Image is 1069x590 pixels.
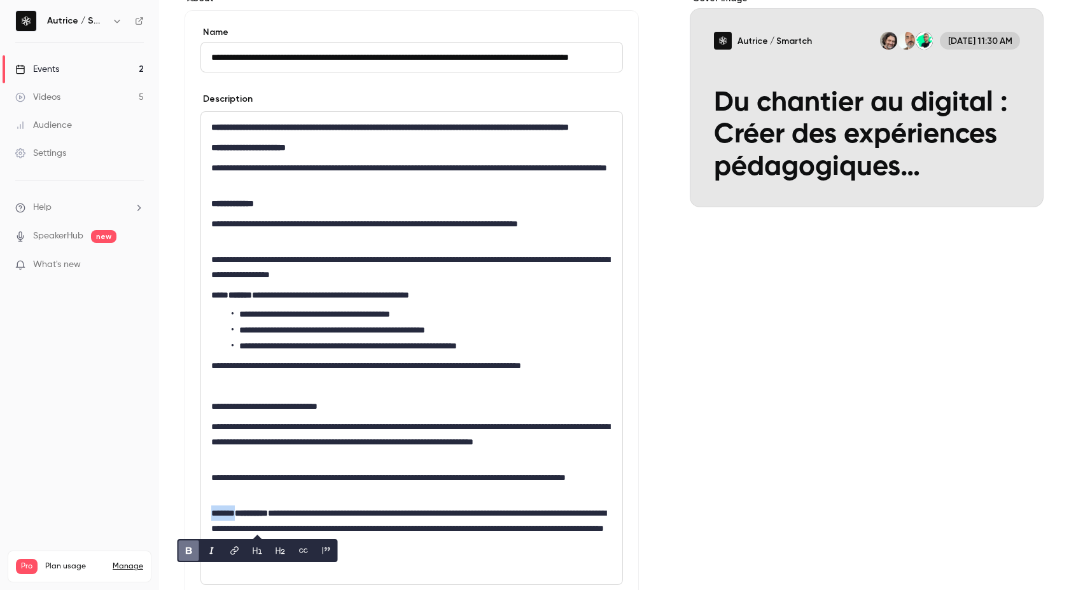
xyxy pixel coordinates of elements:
button: link [225,540,245,561]
button: bold [179,540,199,561]
label: Description [200,93,253,106]
span: Plan usage [45,561,105,572]
h6: Autrice / Smartch [47,15,107,27]
button: blockquote [316,540,337,561]
div: Audience [15,119,72,132]
img: Autrice / Smartch [16,11,36,31]
a: SpeakerHub [33,230,83,243]
li: help-dropdown-opener [15,201,144,214]
div: editor [201,112,622,584]
span: new [91,230,116,243]
div: Events [15,63,59,76]
iframe: Noticeable Trigger [129,259,144,271]
button: italic [202,540,222,561]
span: Help [33,201,52,214]
span: Pro [16,559,38,574]
section: description [200,111,623,585]
label: Name [200,26,623,39]
div: Videos [15,91,60,104]
div: Settings [15,147,66,160]
span: What's new [33,258,81,271]
a: Manage [113,561,143,572]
